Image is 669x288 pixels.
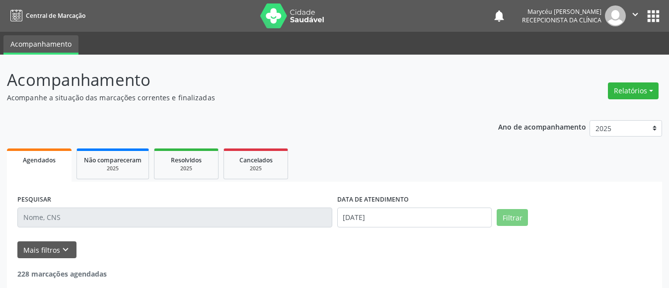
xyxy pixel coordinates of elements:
[3,35,78,55] a: Acompanhamento
[84,165,142,172] div: 2025
[23,156,56,164] span: Agendados
[60,244,71,255] i: keyboard_arrow_down
[231,165,281,172] div: 2025
[492,9,506,23] button: notifications
[17,208,332,227] input: Nome, CNS
[497,209,528,226] button: Filtrar
[84,156,142,164] span: Não compareceram
[7,92,465,103] p: Acompanhe a situação das marcações correntes e finalizadas
[630,9,641,20] i: 
[7,7,85,24] a: Central de Marcação
[608,82,659,99] button: Relatórios
[26,11,85,20] span: Central de Marcação
[522,7,601,16] div: Marycéu [PERSON_NAME]
[171,156,202,164] span: Resolvidos
[17,192,51,208] label: PESQUISAR
[522,16,601,24] span: Recepcionista da clínica
[239,156,273,164] span: Cancelados
[7,68,465,92] p: Acompanhamento
[17,241,76,259] button: Mais filtroskeyboard_arrow_down
[17,269,107,279] strong: 228 marcações agendadas
[645,7,662,25] button: apps
[161,165,211,172] div: 2025
[626,5,645,26] button: 
[605,5,626,26] img: img
[498,120,586,133] p: Ano de acompanhamento
[337,192,409,208] label: DATA DE ATENDIMENTO
[337,208,492,227] input: Selecione um intervalo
